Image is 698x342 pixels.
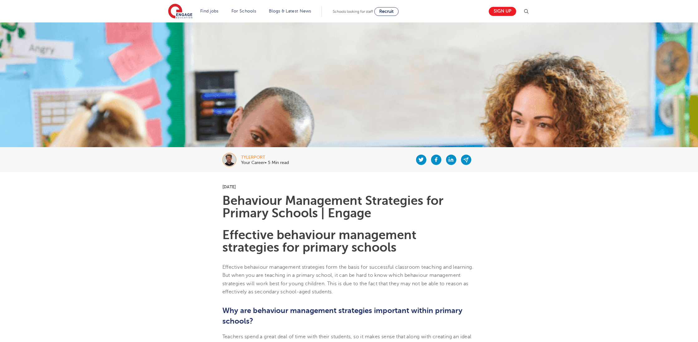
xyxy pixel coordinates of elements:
[200,9,219,13] a: Find jobs
[374,7,399,16] a: Recruit
[241,161,289,165] p: Your Career• 5 Min read
[333,9,373,14] span: Schools looking for staff
[222,228,416,254] span: Effective behaviour management strategies for primary schools
[222,306,463,325] span: Why are behaviour management strategies important within primary schools?
[489,7,516,16] a: Sign up
[241,155,289,160] div: tylerport
[222,195,476,219] h1: Behaviour Management Strategies for Primary Schools | Engage
[379,9,394,14] span: Recruit
[168,4,192,19] img: Engage Education
[222,264,474,295] span: Effective behaviour management strategies form the basis for successful classroom teaching and le...
[222,185,476,189] p: [DATE]
[269,9,311,13] a: Blogs & Latest News
[231,9,256,13] a: For Schools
